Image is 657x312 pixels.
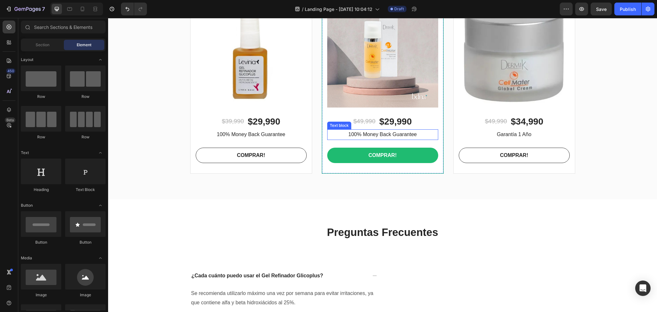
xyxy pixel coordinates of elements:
span: Layout [21,57,33,63]
button: Save [591,3,612,15]
div: Button [21,239,61,245]
div: COMPRAR! [392,134,420,141]
h2: Preguntas Frecuentes [82,207,467,222]
div: Row [21,94,61,100]
span: Toggle open [95,148,106,158]
div: COMPRAR! [260,134,289,141]
div: Heading [21,187,61,193]
span: Section [36,42,49,48]
div: Image [65,292,106,298]
span: Button [21,203,33,208]
p: ¿Cada cuánto puedo usar el Gel Refinador Glicoplus? [83,254,215,262]
div: Row [65,134,106,140]
p: Se recomienda utilizarlo máximo una vez por semana para evitar irritaciones, ya que contiene alfa... [83,271,269,290]
iframe: Design area [108,18,657,312]
div: Publish [620,6,636,13]
div: COMPRAR! [129,134,157,141]
p: 7 [42,5,45,13]
span: Landing Page - [DATE] 10:04:12 [305,6,372,13]
span: / [302,6,303,13]
button: COMPRAR! [219,130,330,145]
div: $34,990 [402,97,436,110]
p: Garantía 1 Año [351,112,461,121]
input: Search Sections & Elements [21,21,106,33]
div: 450 [6,68,15,74]
div: $29,990 [139,97,173,110]
span: Element [77,42,91,48]
div: Row [21,134,61,140]
div: Undo/Redo [121,3,147,15]
div: $29,990 [270,97,304,110]
span: Text [21,150,29,156]
span: Toggle open [95,200,106,211]
button: Publish [614,3,641,15]
div: Image [21,292,61,298]
button: COMPRAR! [351,130,462,145]
div: Text block [220,105,242,110]
button: 7 [3,3,48,15]
span: Save [596,6,607,12]
div: Text Block [65,187,106,193]
div: Beta [5,117,15,123]
p: 100% Money Back Guarantee [88,112,198,121]
div: $39,990 [113,99,137,108]
div: $49,990 [376,99,400,108]
p: 100% Money Back Guarantee [220,112,329,121]
div: Button [65,239,106,245]
div: $49,990 [245,99,268,108]
div: Open Intercom Messenger [635,281,651,296]
button: COMPRAR! [88,130,199,145]
span: Toggle open [95,55,106,65]
span: Draft [394,6,404,12]
div: Row [65,94,106,100]
span: Toggle open [95,253,106,263]
span: Media [21,255,32,261]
